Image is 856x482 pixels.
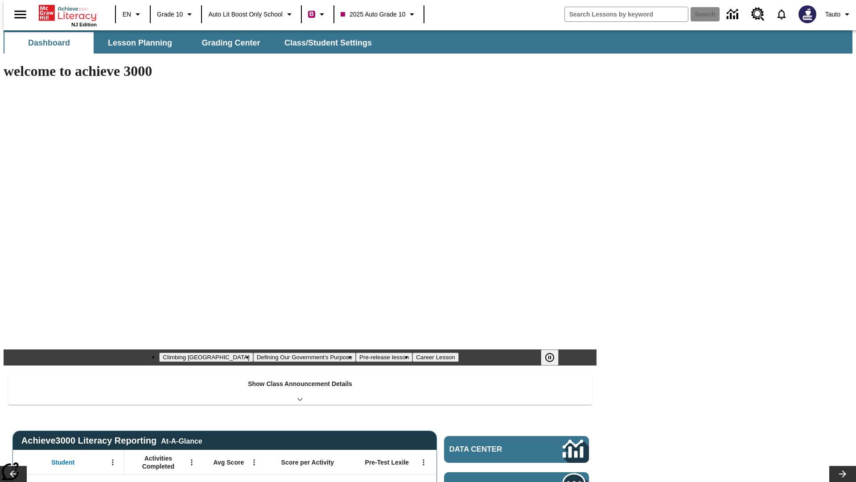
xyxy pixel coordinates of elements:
[248,379,352,389] p: Show Class Announcement Details
[186,32,276,54] button: Grading Center
[159,353,253,362] button: Slide 1 Climbing Mount Tai
[247,456,261,469] button: Open Menu
[798,5,816,23] img: Avatar
[793,3,822,26] button: Select a new avatar
[106,456,119,469] button: Open Menu
[770,3,793,26] a: Notifications
[153,6,198,22] button: Grade: Grade 10, Select a grade
[205,6,298,22] button: School: Auto Lit Boost only School, Select your school
[208,10,283,19] span: Auto Lit Boost only School
[356,353,412,362] button: Slide 3 Pre-release lesson
[305,6,331,22] button: Boost Class color is violet red. Change class color
[119,6,147,22] button: Language: EN, Select a language
[825,10,840,19] span: Tauto
[309,8,314,20] span: B
[21,436,202,446] span: Achieve3000 Literacy Reporting
[95,32,185,54] button: Lesson Planning
[213,458,244,466] span: Avg Score
[8,374,592,405] div: Show Class Announcement Details
[4,63,597,79] h1: welcome to achieve 3000
[4,32,380,54] div: SubNavbar
[449,445,533,454] span: Data Center
[829,466,856,482] button: Lesson carousel, Next
[746,2,770,26] a: Resource Center, Will open in new tab
[341,10,405,19] span: 2025 Auto Grade 10
[4,30,852,54] div: SubNavbar
[157,10,183,19] span: Grade 10
[281,458,334,466] span: Score per Activity
[129,454,188,470] span: Activities Completed
[565,7,688,21] input: search field
[444,436,589,463] a: Data Center
[185,456,198,469] button: Open Menu
[51,458,74,466] span: Student
[7,1,33,28] button: Open side menu
[123,10,131,19] span: EN
[541,349,568,366] div: Pause
[4,32,94,54] button: Dashboard
[541,349,559,366] button: Pause
[71,22,97,27] span: NJ Edition
[337,6,421,22] button: Class: 2025 Auto Grade 10, Select your class
[412,353,458,362] button: Slide 4 Career Lesson
[161,436,202,445] div: At-A-Glance
[253,353,356,362] button: Slide 2 Defining Our Government's Purpose
[39,3,97,27] div: Home
[277,32,379,54] button: Class/Student Settings
[417,456,430,469] button: Open Menu
[39,4,97,22] a: Home
[822,6,856,22] button: Profile/Settings
[365,458,409,466] span: Pre-Test Lexile
[721,2,746,27] a: Data Center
